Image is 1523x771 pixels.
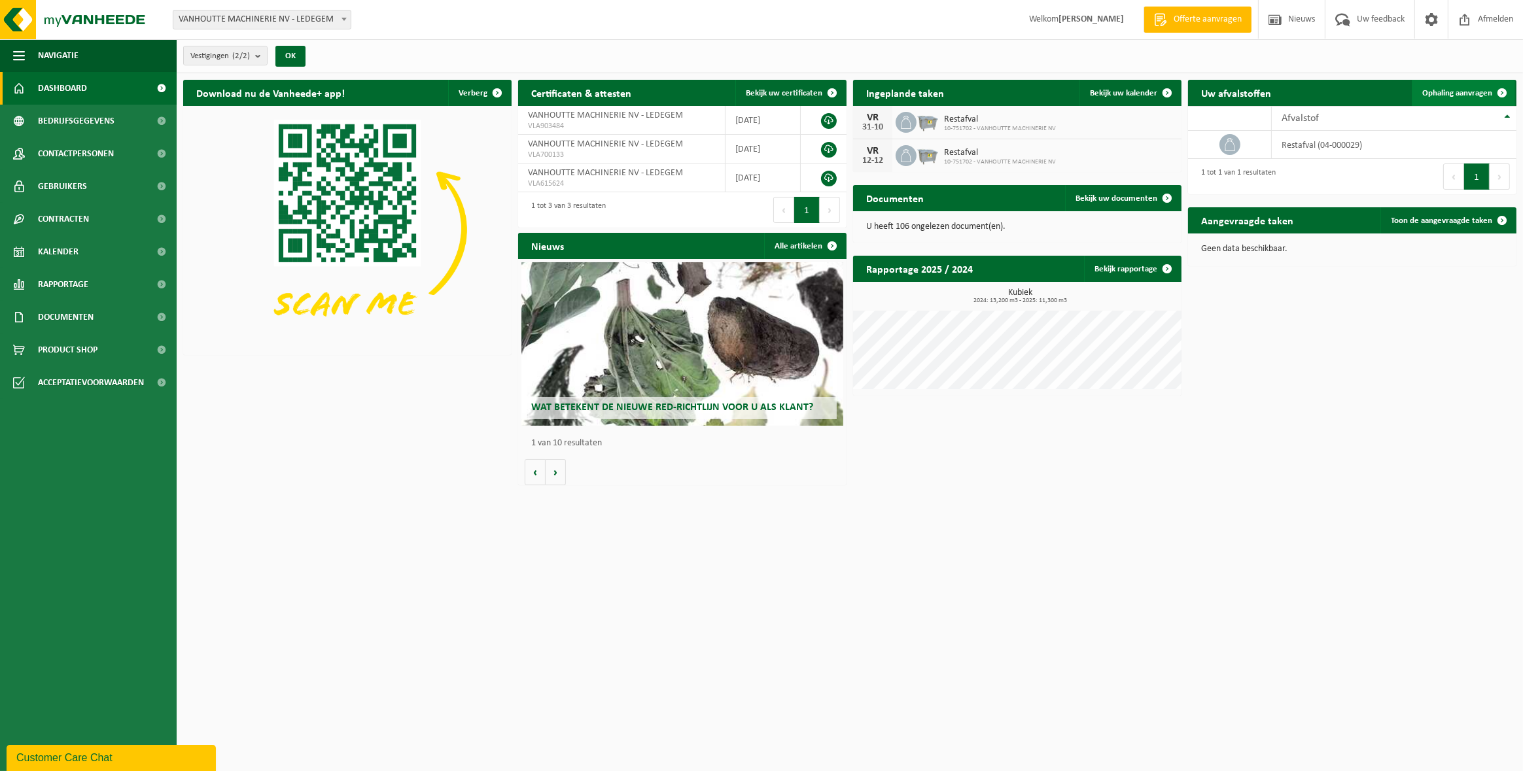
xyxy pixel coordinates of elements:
div: 1 tot 1 van 1 resultaten [1195,162,1276,191]
td: restafval (04-000029) [1272,131,1516,159]
span: 2024: 13,200 m3 - 2025: 11,300 m3 [860,298,1182,304]
h2: Certificaten & attesten [518,80,644,105]
span: Rapportage [38,268,88,301]
td: [DATE] [726,135,801,163]
h2: Nieuws [518,233,577,258]
p: U heeft 106 ongelezen document(en). [866,222,1168,231]
span: VANHOUTTE MACHINERIE NV - LEDEGEM [528,168,683,178]
a: Bekijk uw certificaten [735,80,845,106]
count: (2/2) [232,52,250,60]
button: Previous [1443,163,1464,190]
span: Ophaling aanvragen [1422,89,1492,97]
button: Verberg [448,80,510,106]
span: Contactpersonen [38,137,114,170]
img: WB-2500-GAL-GY-01 [917,110,939,132]
button: Next [1490,163,1510,190]
a: Bekijk rapportage [1084,256,1180,282]
span: Restafval [944,148,1056,158]
button: Next [820,197,840,223]
span: Afvalstof [1282,113,1319,124]
h2: Aangevraagde taken [1188,207,1306,233]
h2: Documenten [853,185,937,211]
span: Navigatie [38,39,79,72]
span: Toon de aangevraagde taken [1391,216,1492,225]
p: Geen data beschikbaar. [1201,245,1503,254]
span: Vestigingen [190,46,250,66]
button: 1 [1464,163,1490,190]
div: 1 tot 3 van 3 resultaten [525,196,606,224]
a: Toon de aangevraagde taken [1380,207,1515,233]
img: WB-2500-GAL-GY-01 [917,143,939,165]
p: 1 van 10 resultaten [531,439,840,448]
div: 12-12 [860,156,886,165]
img: Download de VHEPlus App [183,106,512,352]
a: Bekijk uw kalender [1079,80,1180,106]
span: VLA903484 [528,121,715,131]
span: Restafval [944,114,1056,125]
button: 1 [794,197,820,223]
span: Documenten [38,301,94,334]
h2: Download nu de Vanheede+ app! [183,80,358,105]
span: Product Shop [38,334,97,366]
span: VANHOUTTE MACHINERIE NV - LEDEGEM [528,111,683,120]
h2: Rapportage 2025 / 2024 [853,256,986,281]
span: Wat betekent de nieuwe RED-richtlijn voor u als klant? [531,402,813,413]
span: Kalender [38,235,79,268]
button: Vorige [525,459,546,485]
span: Offerte aanvragen [1170,13,1245,26]
button: Volgende [546,459,566,485]
span: Verberg [459,89,487,97]
iframe: chat widget [7,742,219,771]
h3: Kubiek [860,288,1182,304]
span: VANHOUTTE MACHINERIE NV - LEDEGEM [528,139,683,149]
div: 31-10 [860,123,886,132]
span: Bekijk uw kalender [1090,89,1157,97]
span: Acceptatievoorwaarden [38,366,144,399]
div: VR [860,146,886,156]
a: Offerte aanvragen [1144,7,1252,33]
span: 10-751702 - VANHOUTTE MACHINERIE NV [944,158,1056,166]
a: Alle artikelen [764,233,845,259]
strong: [PERSON_NAME] [1059,14,1124,24]
span: Bekijk uw certificaten [746,89,822,97]
a: Ophaling aanvragen [1412,80,1515,106]
span: VLA700133 [528,150,715,160]
a: Wat betekent de nieuwe RED-richtlijn voor u als klant? [521,262,843,426]
span: VANHOUTTE MACHINERIE NV - LEDEGEM [173,10,351,29]
span: Dashboard [38,72,87,105]
span: VLA615624 [528,179,715,189]
button: Vestigingen(2/2) [183,46,268,65]
h2: Uw afvalstoffen [1188,80,1284,105]
td: [DATE] [726,163,801,192]
button: Previous [773,197,794,223]
td: [DATE] [726,106,801,135]
span: Bedrijfsgegevens [38,105,114,137]
div: VR [860,112,886,123]
span: Contracten [38,203,89,235]
a: Bekijk uw documenten [1065,185,1180,211]
span: Bekijk uw documenten [1076,194,1157,203]
button: OK [275,46,306,67]
span: 10-751702 - VANHOUTTE MACHINERIE NV [944,125,1056,133]
span: Gebruikers [38,170,87,203]
h2: Ingeplande taken [853,80,957,105]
